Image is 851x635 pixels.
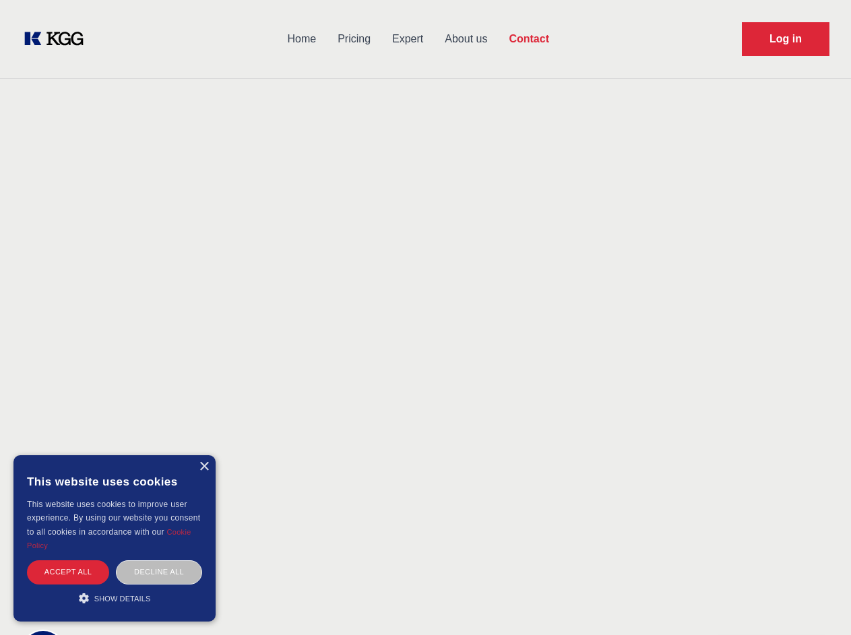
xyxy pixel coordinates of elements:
div: Show details [27,591,202,605]
div: Decline all [116,560,202,584]
div: This website uses cookies [27,465,202,498]
a: KOL Knowledge Platform: Talk to Key External Experts (KEE) [22,28,94,50]
iframe: Chat Widget [784,570,851,635]
span: Show details [94,595,151,603]
div: Close [199,462,209,472]
span: This website uses cookies to improve user experience. By using our website you consent to all coo... [27,500,200,537]
a: Pricing [327,22,381,57]
a: Cookie Policy [27,528,191,549]
a: About us [434,22,498,57]
a: Contact [498,22,560,57]
a: Request Demo [742,22,829,56]
a: Expert [381,22,434,57]
a: Home [276,22,327,57]
div: Accept all [27,560,109,584]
